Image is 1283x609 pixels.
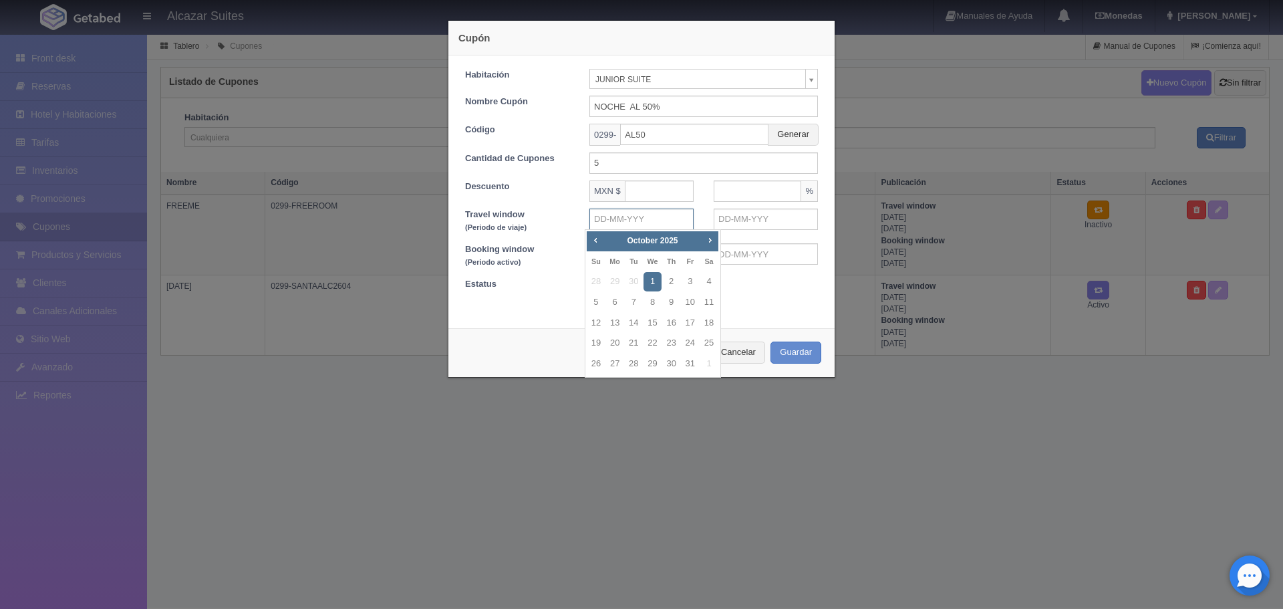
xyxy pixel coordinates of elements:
a: 10 [682,293,699,312]
a: JUNIOR SUITE [589,69,818,89]
span: 1 [700,354,718,374]
a: 19 [587,334,605,353]
a: 13 [606,314,623,333]
label: Travel window [455,209,579,233]
a: Next [703,233,718,247]
a: 24 [682,334,699,353]
span: Prev [590,235,601,245]
span: Friday [686,257,694,265]
button: Cancelar [712,342,765,364]
a: 4 [700,272,718,291]
a: 26 [587,354,605,374]
a: 29 [644,354,661,374]
a: 11 [700,293,718,312]
a: Prev [588,233,603,247]
span: Saturday [704,257,713,265]
h4: Cupón [458,31,825,45]
span: 30 [625,272,642,291]
a: 15 [644,314,661,333]
small: (Periodo de viaje) [465,223,527,231]
a: 28 [625,354,642,374]
label: Descuento [455,180,579,193]
span: Tuesday [629,257,637,265]
label: Nombre Cupón [455,96,579,108]
a: 3 [682,272,699,291]
a: 18 [700,314,718,333]
a: 31 [682,354,699,374]
a: 30 [663,354,680,374]
a: 25 [700,334,718,353]
a: 5 [587,293,605,312]
label: Estatus [455,278,579,291]
a: 2 [663,272,680,291]
a: 9 [663,293,680,312]
small: (Periodo activo) [465,258,521,266]
span: 2025 [660,236,678,245]
input: DD-MM-YYY [714,209,818,230]
span: Sunday [591,257,601,265]
label: Cantidad de Cupones [455,152,579,165]
span: JUNIOR SUITE [595,70,800,90]
a: 1 [644,272,661,291]
span: 29 [606,272,623,291]
a: 23 [663,334,680,353]
span: 28 [587,272,605,291]
a: 22 [644,334,661,353]
span: Thursday [667,257,676,265]
span: MXN $ [589,180,625,202]
a: 20 [606,334,623,353]
label: Habitación [455,69,579,82]
span: 0299- [589,124,620,146]
a: 16 [663,314,680,333]
input: DD-MM-YYY [589,209,694,230]
span: Next [704,235,715,245]
span: Monday [609,257,620,265]
a: 12 [587,314,605,333]
input: DD-MM-YYY [714,243,818,265]
span: % [801,180,818,202]
a: 7 [625,293,642,312]
label: Booking window [455,243,579,268]
a: 14 [625,314,642,333]
a: 8 [644,293,661,312]
span: October [627,236,658,245]
span: Wednesday [647,257,658,265]
a: 27 [606,354,623,374]
a: 21 [625,334,642,353]
label: Código [455,124,579,136]
button: Guardar [770,342,821,364]
button: Generar [768,124,819,146]
a: 17 [682,314,699,333]
a: 6 [606,293,623,312]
